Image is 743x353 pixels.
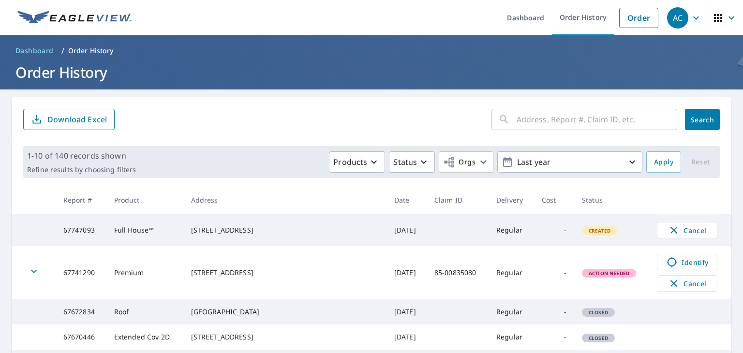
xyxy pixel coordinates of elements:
h1: Order History [12,62,731,82]
div: [STREET_ADDRESS] [191,332,379,342]
td: 85-00835080 [427,246,489,299]
span: Closed [583,335,614,341]
p: Products [333,156,367,168]
span: Cancel [667,278,707,289]
span: Dashboard [15,46,54,56]
th: Date [386,186,427,214]
th: Status [574,186,649,214]
div: AC [667,7,688,29]
th: Claim ID [427,186,489,214]
span: Cancel [667,224,707,236]
nav: breadcrumb [12,43,731,59]
td: 67672834 [56,299,106,324]
td: Regular [489,246,534,299]
td: - [534,246,574,299]
th: Cost [534,186,574,214]
img: EV Logo [17,11,132,25]
td: [DATE] [386,324,427,350]
p: Status [393,156,417,168]
th: Delivery [489,186,534,214]
button: Apply [646,151,681,173]
a: Order [619,8,658,28]
a: Identify [657,254,717,270]
span: Apply [654,156,673,168]
td: Regular [489,324,534,350]
span: Closed [583,309,614,316]
input: Address, Report #, Claim ID, etc. [517,106,677,133]
button: Search [685,109,720,130]
div: [GEOGRAPHIC_DATA] [191,307,379,317]
span: Identify [663,256,711,268]
td: 67670446 [56,324,106,350]
button: Cancel [657,222,717,238]
td: - [534,214,574,246]
td: Full House™ [106,214,183,246]
p: Last year [513,154,626,171]
p: Refine results by choosing filters [27,165,136,174]
th: Report # [56,186,106,214]
button: Status [389,151,435,173]
td: Roof [106,299,183,324]
a: Dashboard [12,43,58,59]
button: Cancel [657,275,717,292]
td: - [534,299,574,324]
p: Download Excel [47,114,107,125]
td: Regular [489,299,534,324]
span: Search [693,115,712,124]
th: Product [106,186,183,214]
button: Last year [497,151,642,173]
td: Regular [489,214,534,246]
span: Created [583,227,616,234]
li: / [61,45,64,57]
div: [STREET_ADDRESS] [191,268,379,278]
td: - [534,324,574,350]
td: [DATE] [386,214,427,246]
button: Orgs [439,151,493,173]
td: [DATE] [386,246,427,299]
p: Order History [68,46,114,56]
td: Extended Cov 2D [106,324,183,350]
p: 1-10 of 140 records shown [27,150,136,162]
div: [STREET_ADDRESS] [191,225,379,235]
th: Address [183,186,386,214]
td: Premium [106,246,183,299]
span: Orgs [443,156,476,168]
button: Products [329,151,385,173]
td: 67741290 [56,246,106,299]
td: 67747093 [56,214,106,246]
td: [DATE] [386,299,427,324]
button: Download Excel [23,109,115,130]
span: Action Needed [583,270,635,277]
